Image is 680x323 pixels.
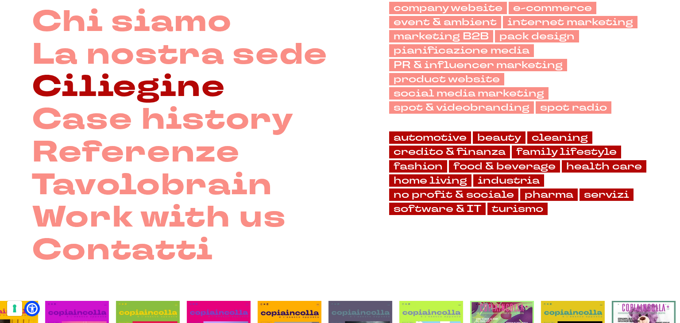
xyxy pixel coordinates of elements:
[32,71,225,104] a: Ciliegine
[389,59,567,71] a: PR & influencer marketing
[527,131,592,144] a: cleaning
[32,38,328,71] a: La nostra sede
[32,201,286,234] a: Work with us
[389,73,504,85] a: product website
[7,301,22,316] button: Le tue preferenze relative al consenso per le tecnologie di tracciamento
[389,131,471,144] a: automotive
[32,6,232,38] a: Chi siamo
[389,87,549,100] a: social media marketing
[389,16,501,28] a: event & ambient
[389,203,486,215] a: software & IT
[27,303,38,314] a: Open Accessibility Menu
[389,188,518,201] a: no profit & sociale
[473,131,525,144] a: beauty
[389,160,447,173] a: fashion
[389,146,510,158] a: credito & finanza
[536,101,611,114] a: spot radio
[473,174,544,187] a: industria
[32,234,213,267] a: Contatti
[389,101,534,114] a: spot & videobranding
[449,160,560,173] a: food & beverage
[389,30,493,42] a: marketing B2B
[487,203,548,215] a: turismo
[32,169,273,202] a: Tavolobrain
[389,2,507,14] a: company website
[509,2,596,14] a: e-commerce
[495,30,579,42] a: pack design
[580,188,634,201] a: servizi
[512,146,621,158] a: family lifestyle
[562,160,646,173] a: health care
[503,16,637,28] a: internet marketing
[520,188,578,201] a: pharma
[32,104,294,136] a: Case history
[32,136,240,169] a: Referenze
[389,44,534,57] a: pianificazione media
[389,174,471,187] a: home living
